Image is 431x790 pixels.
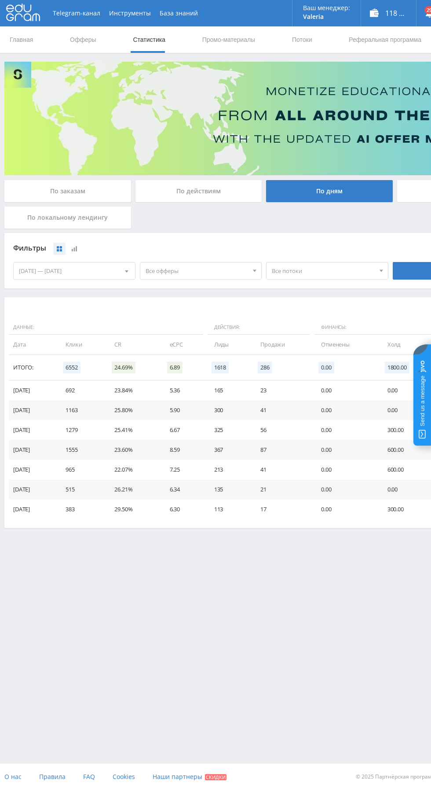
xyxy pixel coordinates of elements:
p: Ваш менеджер: [303,4,350,11]
span: 1618 [212,362,229,373]
span: 1800.00 [385,362,409,373]
span: 286 [258,362,272,373]
span: Данные: [9,320,203,335]
td: 56 [252,420,312,440]
div: Фильтры [13,242,388,255]
td: Итого: [9,355,57,380]
td: Клики [57,335,106,354]
td: 1163 [57,400,106,420]
span: 0.00 [318,362,334,373]
div: [DATE] — [DATE] [14,262,135,279]
td: 367 [205,440,252,460]
td: 0.00 [312,480,379,499]
td: 7.25 [161,460,205,480]
td: 21 [252,480,312,499]
a: Промо-материалы [201,26,256,53]
span: 6552 [63,362,80,373]
span: Все потоки [272,262,375,279]
span: 6.89 [167,362,183,373]
p: Valeria [303,13,350,20]
td: [DATE] [9,420,57,440]
span: О нас [4,772,22,781]
td: 300 [205,400,252,420]
td: 1279 [57,420,106,440]
div: По дням [266,180,393,202]
td: eCPC [161,335,205,354]
a: Наши партнеры Скидки [153,764,226,790]
a: Статистика [132,26,166,53]
td: 0.00 [312,460,379,480]
td: 87 [252,440,312,460]
td: 213 [205,460,252,480]
td: 692 [57,380,106,400]
td: 0.00 [312,400,379,420]
td: Отменены [312,335,379,354]
td: 0.00 [312,440,379,460]
td: 1555 [57,440,106,460]
td: Лиды [205,335,252,354]
td: CR [106,335,161,354]
td: 23.84% [106,380,161,400]
td: [DATE] [9,480,57,499]
td: 22.07% [106,460,161,480]
td: [DATE] [9,460,57,480]
td: 0.00 [312,420,379,440]
span: Наши партнеры [153,772,202,781]
a: FAQ [83,764,95,790]
td: 29.50% [106,499,161,519]
td: 26.21% [106,480,161,499]
td: 25.80% [106,400,161,420]
td: 383 [57,499,106,519]
td: 165 [205,380,252,400]
span: 24.69% [112,362,135,373]
td: [DATE] [9,499,57,519]
span: Правила [39,772,66,781]
td: 135 [205,480,252,499]
td: [DATE] [9,380,57,400]
td: [DATE] [9,400,57,420]
a: Cookies [113,764,135,790]
div: По действиям [135,180,262,202]
a: Офферы [69,26,97,53]
td: 0.00 [312,380,379,400]
td: [DATE] [9,440,57,460]
td: 113 [205,499,252,519]
td: Дата [9,335,57,354]
td: 6.34 [161,480,205,499]
span: Действия: [208,320,310,335]
td: 25.41% [106,420,161,440]
span: FAQ [83,772,95,781]
span: Cookies [113,772,135,781]
td: 41 [252,400,312,420]
span: Скидки [205,774,226,780]
td: 325 [205,420,252,440]
td: 17 [252,499,312,519]
td: 515 [57,480,106,499]
div: По заказам [4,180,131,202]
td: Продажи [252,335,312,354]
a: Реферальная программа [348,26,422,53]
a: Правила [39,764,66,790]
td: 23.60% [106,440,161,460]
td: 5.90 [161,400,205,420]
a: Главная [9,26,34,53]
td: 0.00 [312,499,379,519]
div: По локальному лендингу [4,207,131,229]
td: 6.67 [161,420,205,440]
td: 6.30 [161,499,205,519]
td: 965 [57,460,106,480]
span: Все офферы [146,262,248,279]
td: 8.59 [161,440,205,460]
a: О нас [4,764,22,790]
a: Потоки [291,26,313,53]
td: 5.36 [161,380,205,400]
td: 23 [252,380,312,400]
td: 41 [252,460,312,480]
